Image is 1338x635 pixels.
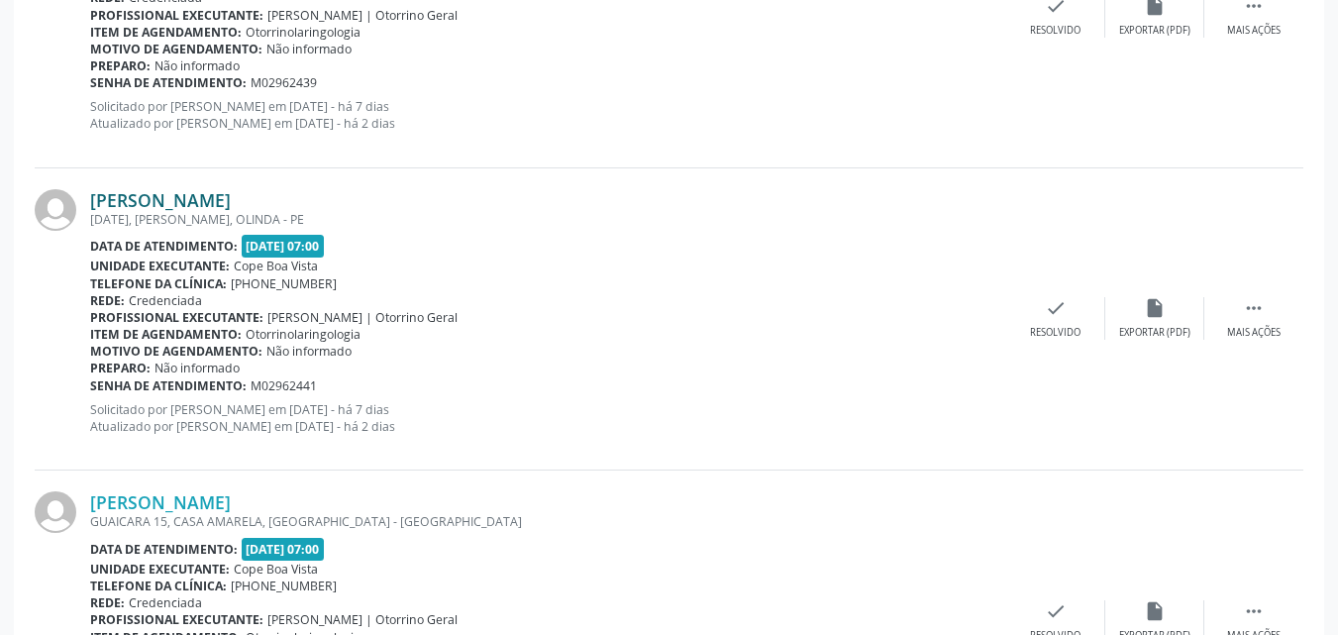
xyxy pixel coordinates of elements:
[1045,600,1067,622] i: check
[267,611,458,628] span: [PERSON_NAME] | Otorrino Geral
[90,189,231,211] a: [PERSON_NAME]
[90,343,262,360] b: Motivo de agendamento:
[90,57,151,74] b: Preparo:
[90,360,151,376] b: Preparo:
[129,292,202,309] span: Credenciada
[35,189,76,231] img: img
[1144,600,1166,622] i: insert_drive_file
[267,7,458,24] span: [PERSON_NAME] | Otorrino Geral
[242,538,325,561] span: [DATE] 07:00
[251,377,317,394] span: M02962441
[1243,297,1265,319] i: 
[231,578,337,594] span: [PHONE_NUMBER]
[90,541,238,558] b: Data de atendimento:
[90,578,227,594] b: Telefone da clínica:
[90,561,230,578] b: Unidade executante:
[90,401,1006,435] p: Solicitado por [PERSON_NAME] em [DATE] - há 7 dias Atualizado por [PERSON_NAME] em [DATE] - há 2 ...
[90,7,263,24] b: Profissional executante:
[90,275,227,292] b: Telefone da clínica:
[90,309,263,326] b: Profissional executante:
[90,491,231,513] a: [PERSON_NAME]
[234,258,318,274] span: Cope Boa Vista
[90,211,1006,228] div: [DATE], [PERSON_NAME], OLINDA - PE
[1144,297,1166,319] i: insert_drive_file
[90,292,125,309] b: Rede:
[90,377,247,394] b: Senha de atendimento:
[90,611,263,628] b: Profissional executante:
[90,41,262,57] b: Motivo de agendamento:
[231,275,337,292] span: [PHONE_NUMBER]
[242,235,325,258] span: [DATE] 07:00
[154,57,240,74] span: Não informado
[90,24,242,41] b: Item de agendamento:
[90,326,242,343] b: Item de agendamento:
[266,343,352,360] span: Não informado
[90,258,230,274] b: Unidade executante:
[1243,600,1265,622] i: 
[266,41,352,57] span: Não informado
[1227,24,1281,38] div: Mais ações
[246,326,360,343] span: Otorrinolaringologia
[90,513,1006,530] div: GUAICARA 15, CASA AMARELA, [GEOGRAPHIC_DATA] - [GEOGRAPHIC_DATA]
[251,74,317,91] span: M02962439
[1045,297,1067,319] i: check
[234,561,318,578] span: Cope Boa Vista
[154,360,240,376] span: Não informado
[267,309,458,326] span: [PERSON_NAME] | Otorrino Geral
[90,98,1006,132] p: Solicitado por [PERSON_NAME] em [DATE] - há 7 dias Atualizado por [PERSON_NAME] em [DATE] - há 2 ...
[246,24,360,41] span: Otorrinolaringologia
[1030,326,1081,340] div: Resolvido
[1119,24,1190,38] div: Exportar (PDF)
[90,238,238,255] b: Data de atendimento:
[35,491,76,533] img: img
[90,594,125,611] b: Rede:
[1119,326,1190,340] div: Exportar (PDF)
[1227,326,1281,340] div: Mais ações
[129,594,202,611] span: Credenciada
[1030,24,1081,38] div: Resolvido
[90,74,247,91] b: Senha de atendimento:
